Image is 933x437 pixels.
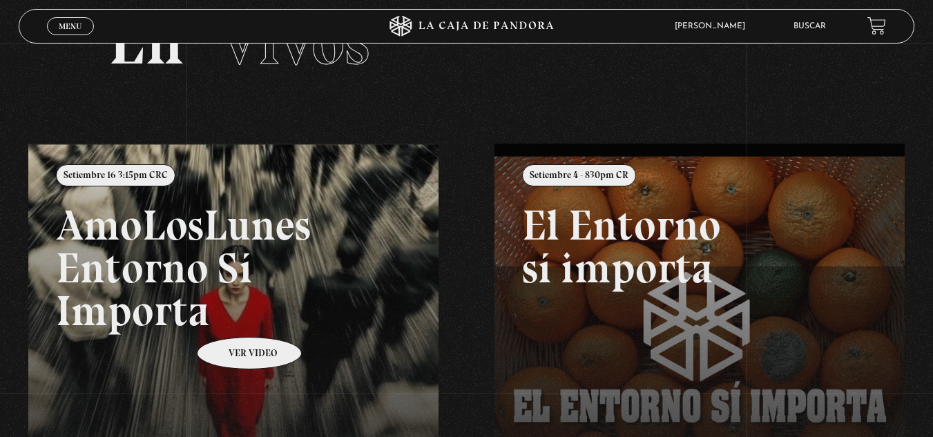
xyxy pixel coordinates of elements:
a: View your shopping cart [867,17,886,35]
span: [PERSON_NAME] [668,22,759,30]
span: Cerrar [54,33,86,43]
span: Menu [59,22,81,30]
h2: En [108,9,825,75]
a: Buscar [793,22,826,30]
span: Vivos [219,2,369,81]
